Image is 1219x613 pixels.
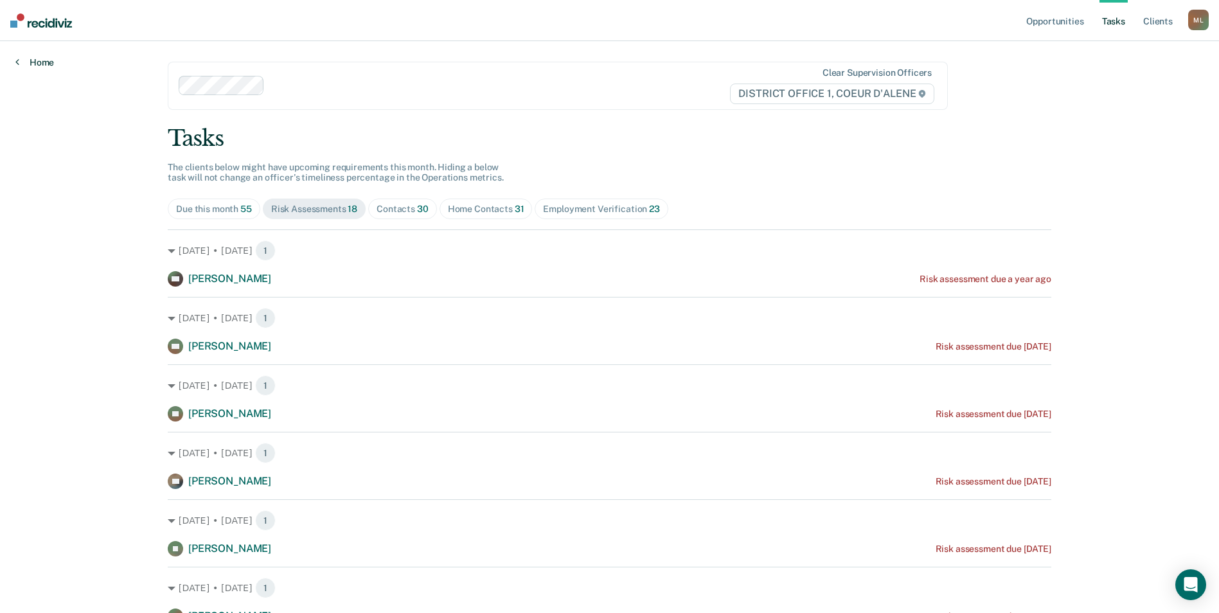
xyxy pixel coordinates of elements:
[255,308,276,328] span: 1
[255,375,276,396] span: 1
[188,407,271,420] span: [PERSON_NAME]
[255,240,276,261] span: 1
[188,475,271,487] span: [PERSON_NAME]
[168,162,504,183] span: The clients below might have upcoming requirements this month. Hiding a below task will not chang...
[168,240,1051,261] div: [DATE] • [DATE] 1
[543,204,659,215] div: Employment Verification
[271,204,357,215] div: Risk Assessments
[168,375,1051,396] div: [DATE] • [DATE] 1
[188,272,271,285] span: [PERSON_NAME]
[936,341,1051,352] div: Risk assessment due [DATE]
[168,510,1051,531] div: [DATE] • [DATE] 1
[255,443,276,463] span: 1
[1188,10,1209,30] button: ML
[176,204,252,215] div: Due this month
[936,409,1051,420] div: Risk assessment due [DATE]
[920,274,1051,285] div: Risk assessment due a year ago
[15,57,54,68] a: Home
[417,204,429,214] span: 30
[1188,10,1209,30] div: M L
[168,308,1051,328] div: [DATE] • [DATE] 1
[188,340,271,352] span: [PERSON_NAME]
[168,443,1051,463] div: [DATE] • [DATE] 1
[515,204,524,214] span: 31
[649,204,660,214] span: 23
[348,204,357,214] span: 18
[448,204,524,215] div: Home Contacts
[10,13,72,28] img: Recidiviz
[936,476,1051,487] div: Risk assessment due [DATE]
[255,578,276,598] span: 1
[823,67,932,78] div: Clear supervision officers
[377,204,429,215] div: Contacts
[168,578,1051,598] div: [DATE] • [DATE] 1
[188,542,271,555] span: [PERSON_NAME]
[1175,569,1206,600] div: Open Intercom Messenger
[255,510,276,531] span: 1
[168,125,1051,152] div: Tasks
[730,84,934,104] span: DISTRICT OFFICE 1, COEUR D'ALENE
[240,204,252,214] span: 55
[936,544,1051,555] div: Risk assessment due [DATE]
